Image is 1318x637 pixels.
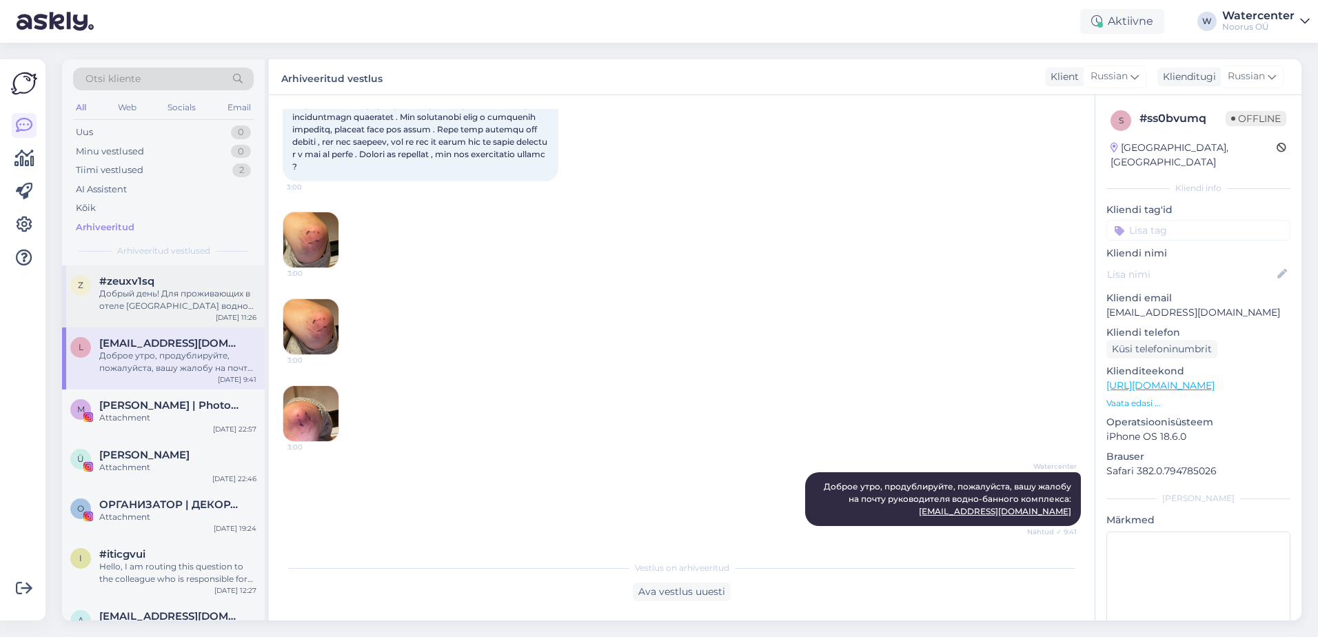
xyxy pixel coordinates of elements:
p: Kliendi email [1106,291,1290,305]
div: Добрый день! Для проживающих в отеле [GEOGRAPHIC_DATA] водно-банный комплекс и аквапарк в цене пр... [99,287,256,312]
span: M [77,404,85,414]
span: 3:00 [287,442,339,452]
div: Aktiivne [1080,9,1164,34]
div: Email [225,99,254,117]
label: Arhiveeritud vestlus [281,68,383,86]
span: Offline [1226,111,1286,126]
p: Kliendi telefon [1106,325,1290,340]
div: [DATE] 12:27 [214,585,256,596]
div: Attachment [99,511,256,523]
a: [URL][DOMAIN_NAME] [1106,379,1215,392]
div: 0 [231,145,251,159]
div: All [73,99,89,117]
div: Ava vestlus uuesti [633,583,731,601]
div: [PERSON_NAME] [1106,492,1290,505]
div: Kõik [76,201,96,215]
a: WatercenterNoorus OÜ [1222,10,1310,32]
div: Uus [76,125,93,139]
span: Ülle Leok [99,449,190,461]
div: W [1197,12,1217,31]
span: adamkaadeele@gamil.com [99,610,243,623]
span: #zeuxv1sq [99,275,154,287]
img: Askly Logo [11,70,37,97]
span: Russian [1091,69,1128,84]
a: [EMAIL_ADDRESS][DOMAIN_NAME] [919,506,1071,516]
div: [DATE] 22:46 [212,474,256,484]
div: Arhiveeritud [76,221,134,234]
div: Web [115,99,139,117]
div: [DATE] 11:26 [216,312,256,323]
span: О [77,503,84,514]
div: [GEOGRAPHIC_DATA], [GEOGRAPHIC_DATA] [1111,141,1277,170]
div: Watercenter [1222,10,1295,21]
div: Attachment [99,412,256,424]
span: Ü [77,454,84,464]
div: Kliendi info [1106,182,1290,194]
span: libert.viktoria@gmail.com [99,337,243,350]
div: AI Assistent [76,183,127,196]
div: # ss0bvumq [1139,110,1226,127]
span: #iticgvui [99,548,145,560]
span: Arhiveeritud vestlused [117,245,210,257]
span: Otsi kliente [85,72,141,86]
p: Kliendi nimi [1106,246,1290,261]
div: Attachment [99,461,256,474]
div: Доброе утро, продублируйте, пожалуйста, вашу жалобу на почту руководителя водно-банного комплекса... [99,350,256,374]
p: Märkmed [1106,513,1290,527]
span: 3:00 [287,355,339,365]
div: [DATE] 22:57 [213,424,256,434]
span: i [79,553,82,563]
span: Watercenter [1025,461,1077,472]
div: [DATE] 9:41 [218,374,256,385]
p: Operatsioonisüsteem [1106,415,1290,429]
img: Attachment [283,299,338,354]
span: s [1119,115,1124,125]
div: Tiimi vestlused [76,163,143,177]
p: Safari 382.0.794785026 [1106,464,1290,478]
div: [DATE] 19:24 [214,523,256,534]
p: Vaata edasi ... [1106,397,1290,410]
div: Minu vestlused [76,145,144,159]
span: Vestlus on arhiveeritud [635,562,729,574]
img: Attachment [283,386,338,441]
span: 3:00 [287,182,338,192]
div: Klienditugi [1157,70,1216,84]
span: z [78,280,83,290]
div: 0 [231,125,251,139]
div: Hello, I am routing this question to the colleague who is responsible for this topic. The reply m... [99,560,256,585]
div: 2 [232,163,251,177]
input: Lisa tag [1106,220,1290,241]
p: Klienditeekond [1106,364,1290,378]
span: Maria Baskevits | Photographer Estonia, Finland, Norway, Europe [99,399,243,412]
span: Доброе утро, продублируйте, пожалуйста, вашу жалобу на почту руководителя водно-банного комплекса: [824,481,1073,516]
p: Brauser [1106,449,1290,464]
span: a [78,615,84,625]
span: Russian [1228,69,1265,84]
input: Lisa nimi [1107,267,1275,282]
p: [EMAIL_ADDRESS][DOMAIN_NAME] [1106,305,1290,320]
span: l [79,342,83,352]
p: iPhone OS 18.6.0 [1106,429,1290,444]
div: Klient [1045,70,1079,84]
p: Kliendi tag'id [1106,203,1290,217]
span: 3:00 [287,268,339,279]
span: Nähtud ✓ 9:41 [1025,527,1077,537]
div: Küsi telefoninumbrit [1106,340,1217,358]
div: Noorus OÜ [1222,21,1295,32]
div: Socials [165,99,199,117]
img: Attachment [283,212,338,267]
span: ОРГАНИЗАТОР | ДЕКОРАТОР | СВАДЬБЫ | МЕРОПРИЯТИЯ [99,498,243,511]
